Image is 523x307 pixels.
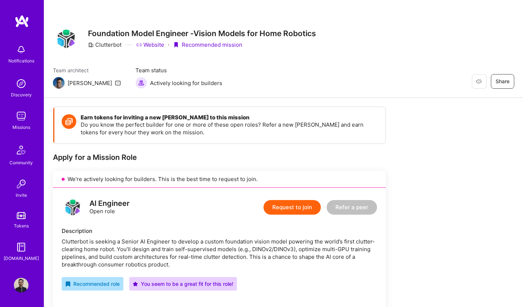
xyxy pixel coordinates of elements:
[14,42,28,57] img: bell
[89,200,130,207] div: AI Engineer
[133,280,233,288] div: You seem to be a great fit for this role!
[88,42,94,48] i: icon CompanyGray
[17,212,26,219] img: tokens
[53,66,121,74] span: Team architect
[12,278,30,292] a: User Avatar
[14,222,29,230] div: Tokens
[8,57,34,65] div: Notifications
[88,41,122,49] div: Clutterbot
[491,74,514,89] button: Share
[65,280,120,288] div: Recommended role
[327,200,377,215] button: Refer a peer
[264,200,321,215] button: Request to join
[53,153,386,162] div: Apply for a Mission Role
[4,254,39,262] div: [DOMAIN_NAME]
[150,79,222,87] span: Actively looking for builders
[14,278,28,292] img: User Avatar
[135,77,147,89] img: Actively looking for builders
[173,41,242,49] div: Recommended mission
[136,41,164,49] a: Website
[12,141,30,159] img: Community
[65,281,70,287] i: icon RecommendedBadge
[62,196,84,218] img: logo
[476,78,482,84] i: icon EyeClosed
[12,123,30,131] div: Missions
[68,79,112,87] div: [PERSON_NAME]
[168,41,169,49] div: ·
[16,191,27,199] div: Invite
[62,238,377,268] div: Clutterbot is seeking a Senior AI Engineer to develop a custom foundation vision model powering t...
[14,177,28,191] img: Invite
[53,77,65,89] img: Team Architect
[81,121,378,136] p: Do you know the perfect builder for one or more of these open roles? Refer a new [PERSON_NAME] an...
[14,76,28,91] img: discovery
[81,114,378,121] h4: Earn tokens for inviting a new [PERSON_NAME] to this mission
[53,171,386,188] div: We’re actively looking for builders. This is the best time to request to join.
[62,114,76,129] img: Token icon
[62,227,377,235] div: Description
[15,15,29,28] img: logo
[135,66,222,74] span: Team status
[496,78,509,85] span: Share
[88,29,316,38] h3: Foundation Model Engineer -Vision Models for Home Robotics
[115,80,121,86] i: icon Mail
[89,200,130,215] div: Open role
[14,109,28,123] img: teamwork
[9,159,33,166] div: Community
[173,42,179,48] i: icon PurpleRibbon
[11,91,32,99] div: Discovery
[133,281,138,287] i: icon PurpleStar
[14,240,28,254] img: guide book
[53,26,79,52] img: Company Logo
